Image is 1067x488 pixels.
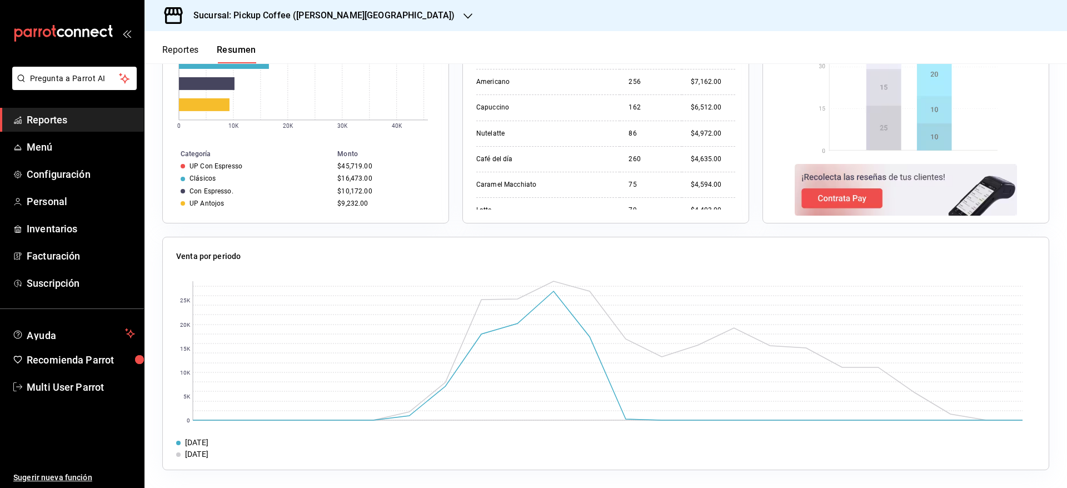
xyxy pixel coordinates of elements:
[162,44,199,63] button: Reportes
[122,29,131,38] button: open_drawer_menu
[176,251,241,262] p: Venta por periodo
[163,148,333,160] th: Categoría
[283,123,293,129] text: 20K
[476,180,587,190] div: Caramel Macchiato
[190,175,216,182] div: Clásicos
[337,200,431,207] div: $9,232.00
[27,167,135,182] span: Configuración
[629,180,673,190] div: 75
[162,44,256,63] div: navigation tabs
[185,437,208,449] div: [DATE]
[629,155,673,164] div: 260
[180,322,191,328] text: 20K
[392,123,402,129] text: 40K
[476,155,587,164] div: Café del día
[185,9,455,22] h3: Sucursal: Pickup Coffee ([PERSON_NAME][GEOGRAPHIC_DATA])
[337,162,431,170] div: $45,719.00
[476,206,587,215] div: Latte.
[180,297,191,303] text: 25K
[691,103,735,112] div: $6,512.00
[337,175,431,182] div: $16,473.00
[27,380,135,395] span: Multi User Parrot
[337,123,348,129] text: 30K
[337,187,431,195] div: $10,172.00
[27,327,121,340] span: Ayuda
[180,346,191,352] text: 15K
[476,77,587,87] div: Americano
[691,180,735,190] div: $4,594.00
[180,370,191,376] text: 10K
[629,206,673,215] div: 79
[177,123,181,129] text: 0
[629,129,673,138] div: 86
[27,276,135,291] span: Suscripción
[27,140,135,155] span: Menú
[27,194,135,209] span: Personal
[629,77,673,87] div: 256
[476,103,587,112] div: Capuccino
[190,187,233,195] div: Con Espresso.
[476,129,587,138] div: Nutelatte
[185,449,208,460] div: [DATE]
[187,417,190,424] text: 0
[217,44,256,63] button: Resumen
[8,81,137,92] a: Pregunta a Parrot AI
[27,248,135,263] span: Facturación
[190,200,224,207] div: UP Antojos
[691,155,735,164] div: $4,635.00
[183,394,191,400] text: 5K
[27,112,135,127] span: Reportes
[629,103,673,112] div: 162
[190,162,242,170] div: UP Con Espresso
[333,148,448,160] th: Monto
[13,472,135,484] span: Sugerir nueva función
[691,206,735,215] div: $4,403.00
[228,123,239,129] text: 10K
[30,73,119,84] span: Pregunta a Parrot AI
[691,129,735,138] div: $4,972.00
[12,67,137,90] button: Pregunta a Parrot AI
[27,221,135,236] span: Inventarios
[691,77,735,87] div: $7,162.00
[27,352,135,367] span: Recomienda Parrot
